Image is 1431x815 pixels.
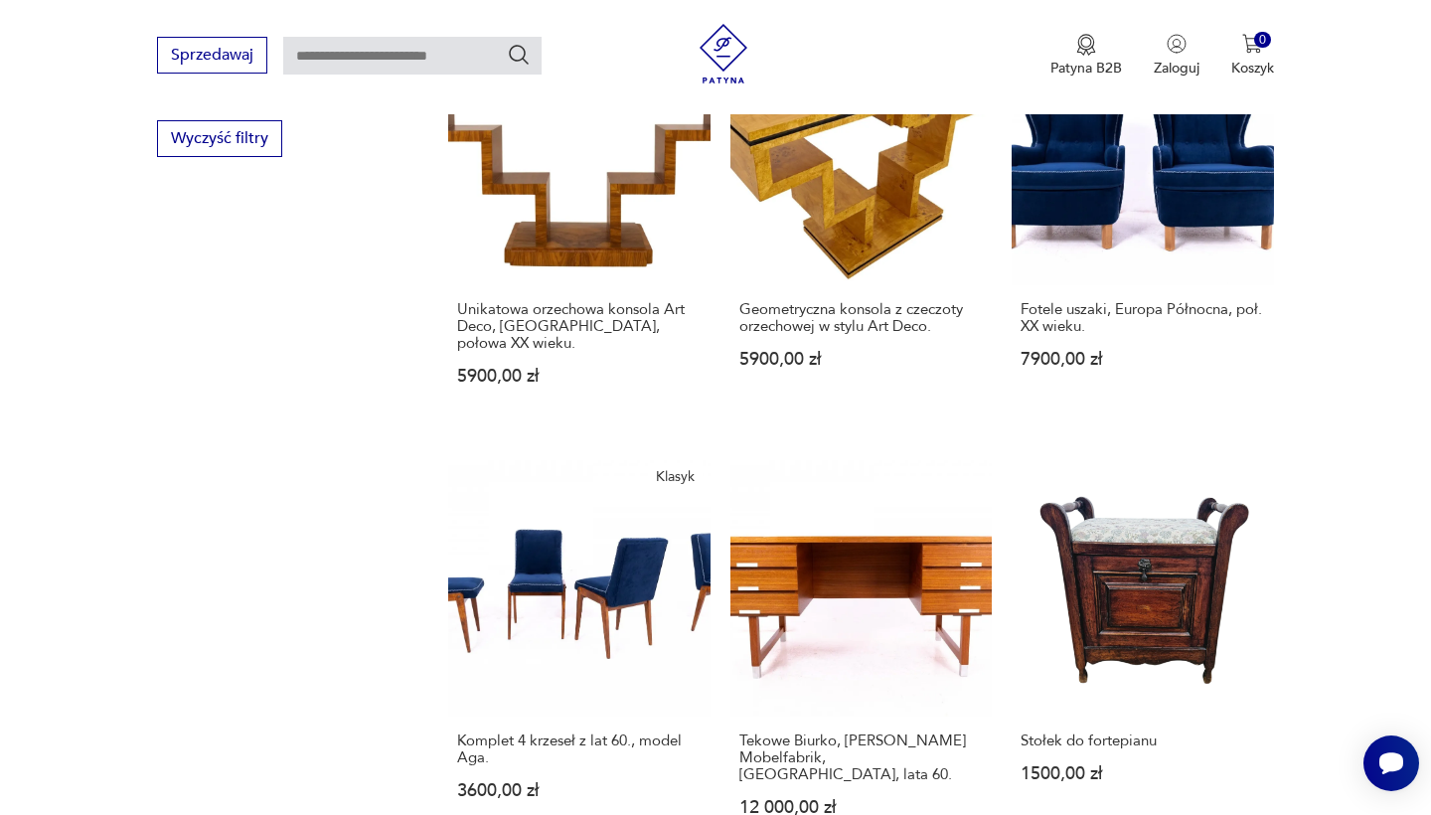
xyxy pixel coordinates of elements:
p: Zaloguj [1154,59,1199,78]
a: Fotele uszaki, Europa Północna, poł. XX wieku.Fotele uszaki, Europa Północna, poł. XX wieku.7900,... [1012,23,1273,422]
img: Ikona koszyka [1242,34,1262,54]
p: Koszyk [1231,59,1274,78]
h3: Fotele uszaki, Europa Północna, poł. XX wieku. [1021,301,1264,335]
iframe: Smartsupp widget button [1363,735,1419,791]
p: Patyna B2B [1050,59,1122,78]
p: 3600,00 zł [457,782,701,799]
button: Wyczyść filtry [157,120,282,157]
p: 5900,00 zł [739,351,983,368]
img: Ikonka użytkownika [1167,34,1187,54]
button: Sprzedawaj [157,37,267,74]
button: Szukaj [507,43,531,67]
a: Ikona medaluPatyna B2B [1050,34,1122,78]
a: Sprzedawaj [157,50,267,64]
p: 7900,00 zł [1021,351,1264,368]
img: Ikona medalu [1076,34,1096,56]
h3: Komplet 4 krzeseł z lat 60., model Aga. [457,733,701,766]
button: Patyna B2B [1050,34,1122,78]
div: 0 [1254,32,1271,49]
h3: Tekowe Biurko, [PERSON_NAME] Mobelfabrik, [GEOGRAPHIC_DATA], lata 60. [739,733,983,783]
button: 0Koszyk [1231,34,1274,78]
a: Unikatowa orzechowa konsola Art Deco, Polska, połowa XX wieku.Unikatowa orzechowa konsola Art Dec... [448,23,710,422]
h3: Geometryczna konsola z czeczoty orzechowej w stylu Art Deco. [739,301,983,335]
h3: Unikatowa orzechowa konsola Art Deco, [GEOGRAPHIC_DATA], połowa XX wieku. [457,301,701,352]
img: Patyna - sklep z meblami i dekoracjami vintage [694,24,753,83]
h3: Stołek do fortepianu [1021,733,1264,749]
button: Zaloguj [1154,34,1199,78]
p: 5900,00 zł [457,368,701,385]
a: Geometryczna konsola z czeczoty orzechowej w stylu Art Deco.Geometryczna konsola z czeczoty orzec... [730,23,992,422]
p: 1500,00 zł [1021,765,1264,782]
